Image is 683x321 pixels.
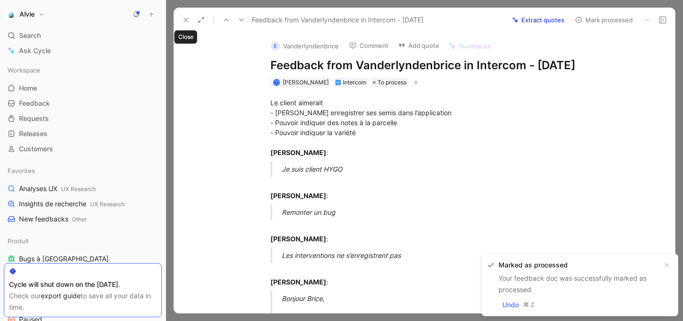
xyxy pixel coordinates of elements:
[4,182,162,196] a: Analyses UXUX Research
[4,96,162,110] a: Feedback
[19,184,96,194] span: Analyses UX
[267,39,343,53] button: EVanderlyndenbrice
[19,214,87,224] span: New feedbacks
[529,300,536,310] div: Z
[270,267,599,287] div: :
[4,234,162,248] div: Produit
[270,224,599,244] div: :
[4,142,162,156] a: Customers
[4,127,162,141] a: Releases
[41,292,81,300] a: export guide
[9,279,157,290] div: Cycle will shut down on the [DATE].
[8,166,35,175] span: Favorites
[444,39,496,53] button: Summarize
[9,290,157,313] div: Check our to save all your data in time.
[19,83,37,93] span: Home
[498,299,540,311] button: Undo⌘Z
[19,129,47,138] span: Releases
[459,42,491,50] span: Summarize
[8,65,40,75] span: Workspace
[498,259,657,271] div: Marked as processed
[502,299,519,311] span: Undo
[19,254,109,264] span: Bugs à [GEOGRAPHIC_DATA]
[282,250,610,260] div: Les interventions ne s’enregistrent pas
[571,13,637,27] button: Mark processed
[19,199,125,209] span: Insights de recherche
[270,148,326,156] strong: [PERSON_NAME]
[498,274,646,293] span: Your feedback doc was successfully marked as processed
[283,79,329,86] span: [PERSON_NAME]
[270,235,326,243] strong: [PERSON_NAME]
[4,44,162,58] a: Ask Cycle
[8,236,29,246] span: Produit
[19,30,41,41] span: Search
[4,8,47,21] button: AlvieAlvie
[72,216,87,223] span: Other
[270,98,599,157] div: Le client aimerait - [PERSON_NAME] enregistrer ses semis dans l’application - Pouvoir indiquer de...
[19,45,51,56] span: Ask Cycle
[270,278,326,286] strong: [PERSON_NAME]
[274,80,279,85] div: T
[61,185,96,193] span: UX Research
[394,39,443,52] button: Add quote
[4,164,162,178] div: Favorites
[270,192,326,200] strong: [PERSON_NAME]
[371,78,408,87] div: To process
[4,212,162,226] a: New feedbacksOther
[19,114,49,123] span: Requests
[282,164,610,174] div: Je suis client HYGO
[175,30,197,44] div: Close
[271,41,280,51] div: E
[4,252,162,266] a: Bugs à [GEOGRAPHIC_DATA]
[90,201,125,208] span: UX Research
[270,181,599,201] div: :
[4,28,162,43] div: Search
[282,207,610,217] div: Remonter un bug
[345,39,393,52] button: Comment
[378,78,406,87] span: To process
[523,300,529,310] div: ⌘
[19,99,50,108] span: Feedback
[4,63,162,77] div: Workspace
[270,58,599,73] h1: Feedback from Vanderlyndenbrice in Intercom - [DATE]
[6,9,16,19] img: Alvie
[4,81,162,95] a: Home
[508,13,569,27] button: Extract quotes
[19,10,35,18] h1: Alvie
[4,197,162,211] a: Insights de rechercheUX Research
[4,111,162,126] a: Requests
[19,144,53,154] span: Customers
[252,14,424,26] span: Feedback from Vanderlyndenbrice in Intercom - [DATE]
[343,78,366,87] div: Intercom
